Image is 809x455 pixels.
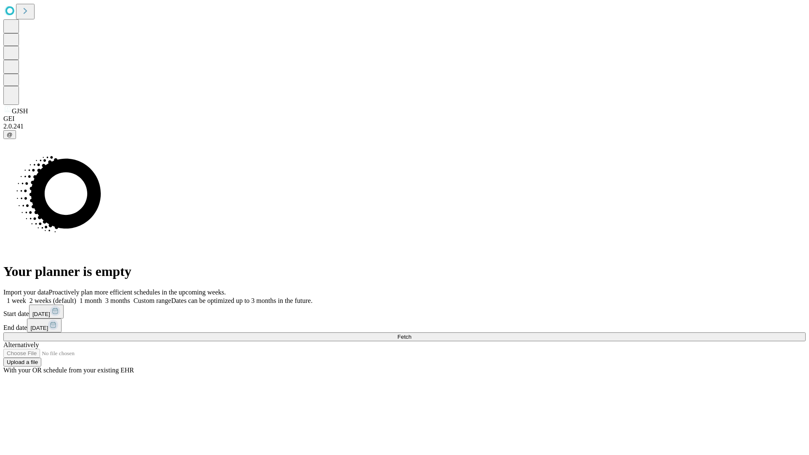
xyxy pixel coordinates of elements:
div: End date [3,318,806,332]
h1: Your planner is empty [3,264,806,279]
span: [DATE] [30,325,48,331]
span: [DATE] [32,311,50,317]
button: [DATE] [29,305,64,318]
span: 2 weeks (default) [29,297,76,304]
div: 2.0.241 [3,123,806,130]
button: @ [3,130,16,139]
span: Import your data [3,289,49,296]
span: Fetch [397,334,411,340]
button: Fetch [3,332,806,341]
span: Proactively plan more efficient schedules in the upcoming weeks. [49,289,226,296]
span: 1 month [80,297,102,304]
span: GJSH [12,107,28,115]
span: 3 months [105,297,130,304]
span: Dates can be optimized up to 3 months in the future. [171,297,312,304]
span: Alternatively [3,341,39,348]
span: 1 week [7,297,26,304]
span: With your OR schedule from your existing EHR [3,367,134,374]
button: [DATE] [27,318,62,332]
div: Start date [3,305,806,318]
div: GEI [3,115,806,123]
span: @ [7,131,13,138]
span: Custom range [134,297,171,304]
button: Upload a file [3,358,41,367]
